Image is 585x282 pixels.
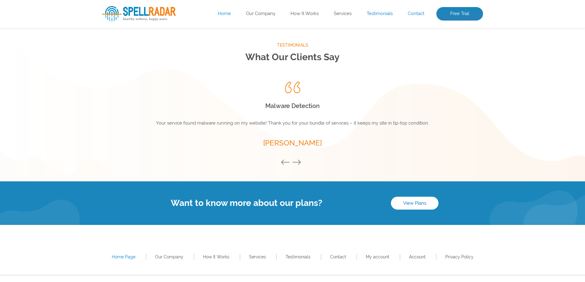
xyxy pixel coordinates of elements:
a: How It Works [291,11,319,17]
a: How It Works [203,254,229,259]
a: Home [218,11,231,17]
input: Enter Your URL [102,77,271,93]
img: Free Webiste Analysis [332,35,455,41]
button: Previous [281,159,293,166]
a: View Plans [391,197,439,210]
a: Testimonials [286,254,310,259]
img: SpellRadar [102,6,176,21]
span: Free [102,25,141,46]
img: Free Webiste Analysis [331,20,483,124]
a: Our Company [246,11,275,17]
a: Services [249,254,266,259]
nav: Footer Primary Menu [102,253,483,261]
a: Home Page [112,254,135,259]
a: Our Company [155,254,183,259]
button: Scan Website [102,99,157,115]
a: Free Trial [436,7,483,21]
h1: Website Analysis [102,25,322,46]
p: Enter your website’s URL to see spelling mistakes, broken links and more [102,52,322,72]
h4: Want to know more about our plans? [102,198,391,208]
a: Contact [330,254,346,259]
a: Privacy Policy [445,254,474,259]
a: Account [409,254,426,259]
a: Testimonials [367,11,393,17]
a: Contact [408,11,424,17]
a: Services [334,11,352,17]
a: My account [366,254,389,259]
button: Next [292,159,304,166]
